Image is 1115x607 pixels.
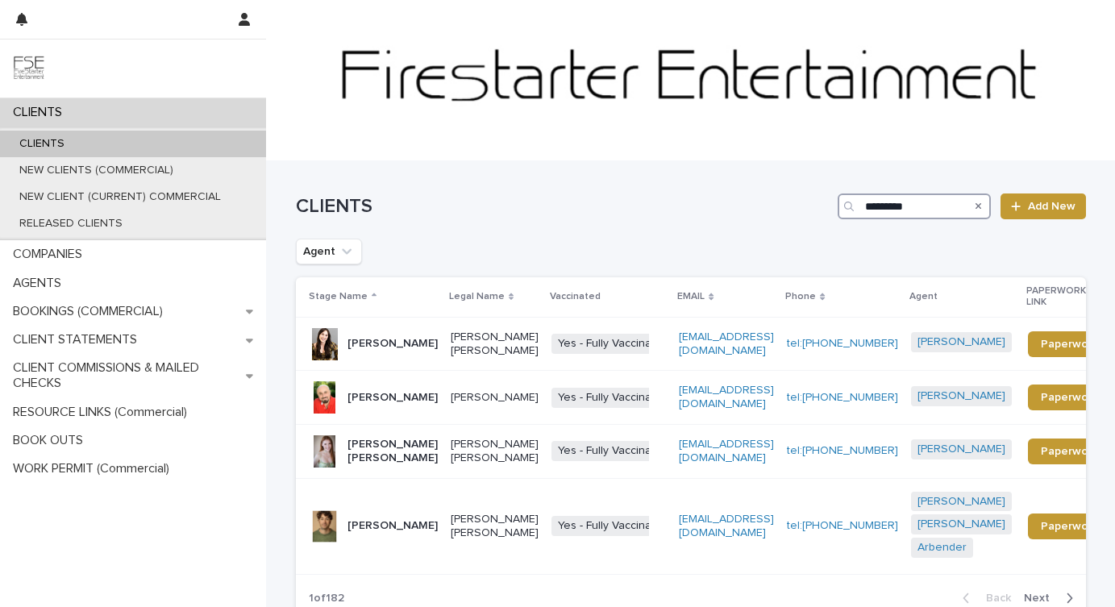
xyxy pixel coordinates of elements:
p: Agent [909,288,938,306]
input: Search [838,193,991,219]
img: 9JgRvJ3ETPGCJDhvPVA5 [13,52,45,85]
p: NEW CLIENTS (COMMERCIAL) [6,164,186,177]
a: [EMAIL_ADDRESS][DOMAIN_NAME] [679,513,774,538]
a: tel:[PHONE_NUMBER] [787,392,898,403]
span: Yes - Fully Vaccinated [551,441,675,461]
p: EMAIL [677,288,705,306]
p: CLIENT STATEMENTS [6,332,150,347]
p: CLIENTS [6,137,77,151]
p: Vaccinated [550,288,601,306]
p: Legal Name [449,288,505,306]
span: Paperwork [1041,521,1098,532]
a: [PERSON_NAME] [917,495,1005,509]
h1: CLIENTS [296,195,832,218]
p: [PERSON_NAME] [347,391,438,405]
button: Next [1017,591,1086,605]
span: Paperwork [1041,392,1098,403]
p: AGENTS [6,276,74,291]
a: [EMAIL_ADDRESS][DOMAIN_NAME] [679,331,774,356]
a: [PERSON_NAME] [917,335,1005,349]
a: Paperwork [1028,385,1111,410]
a: tel:[PHONE_NUMBER] [787,445,898,456]
a: [PERSON_NAME] [917,518,1005,531]
p: [PERSON_NAME] [PERSON_NAME] [451,438,539,465]
p: BOOK OUTS [6,433,96,448]
p: CLIENT COMMISSIONS & MAILED CHECKS [6,360,246,391]
p: RELEASED CLIENTS [6,217,135,231]
a: [EMAIL_ADDRESS][DOMAIN_NAME] [679,385,774,410]
span: Paperwork [1041,339,1098,350]
span: Yes - Fully Vaccinated [551,516,675,536]
p: PAPERWORK LINK [1026,282,1102,312]
p: BOOKINGS (COMMERCIAL) [6,304,176,319]
button: Agent [296,239,362,264]
p: CLIENTS [6,105,75,120]
a: Arbender [917,541,967,555]
p: [PERSON_NAME] [PERSON_NAME] [347,438,438,465]
button: Back [950,591,1017,605]
p: WORK PERMIT (Commercial) [6,461,182,476]
p: Phone [785,288,816,306]
a: tel:[PHONE_NUMBER] [787,338,898,349]
a: [PERSON_NAME] [917,443,1005,456]
span: Paperwork [1041,446,1098,457]
span: Yes - Fully Vaccinated [551,388,675,408]
p: NEW CLIENT (CURRENT) COMMERCIAL [6,190,234,204]
span: Back [976,592,1011,604]
p: [PERSON_NAME] [PERSON_NAME] [451,331,539,358]
p: [PERSON_NAME] [347,337,438,351]
p: Stage Name [309,288,368,306]
a: Paperwork [1028,513,1111,539]
p: [PERSON_NAME] [451,391,539,405]
span: Add New [1028,201,1075,212]
a: [EMAIL_ADDRESS][DOMAIN_NAME] [679,439,774,464]
a: Add New [1001,193,1085,219]
a: [PERSON_NAME] [917,389,1005,403]
p: COMPANIES [6,247,95,262]
span: Yes - Fully Vaccinated [551,334,675,354]
p: [PERSON_NAME] [347,519,438,533]
span: Next [1024,592,1059,604]
a: tel:[PHONE_NUMBER] [787,520,898,531]
p: [PERSON_NAME] [PERSON_NAME] [451,513,539,540]
a: Paperwork [1028,439,1111,464]
a: Paperwork [1028,331,1111,357]
p: RESOURCE LINKS (Commercial) [6,405,200,420]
